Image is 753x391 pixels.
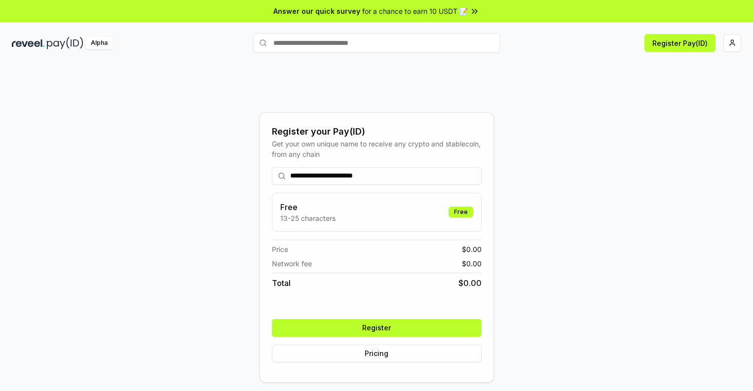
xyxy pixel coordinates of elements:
[272,319,482,337] button: Register
[362,6,468,16] span: for a chance to earn 10 USDT 📝
[272,139,482,159] div: Get your own unique name to receive any crypto and stablecoin, from any chain
[644,34,715,52] button: Register Pay(ID)
[458,277,482,289] span: $ 0.00
[47,37,83,49] img: pay_id
[85,37,113,49] div: Alpha
[12,37,45,49] img: reveel_dark
[449,207,473,217] div: Free
[280,201,336,213] h3: Free
[280,213,336,223] p: 13-25 characters
[273,6,360,16] span: Answer our quick survey
[462,258,482,269] span: $ 0.00
[462,244,482,254] span: $ 0.00
[272,258,312,269] span: Network fee
[272,277,291,289] span: Total
[272,345,482,362] button: Pricing
[272,244,288,254] span: Price
[272,125,482,139] div: Register your Pay(ID)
